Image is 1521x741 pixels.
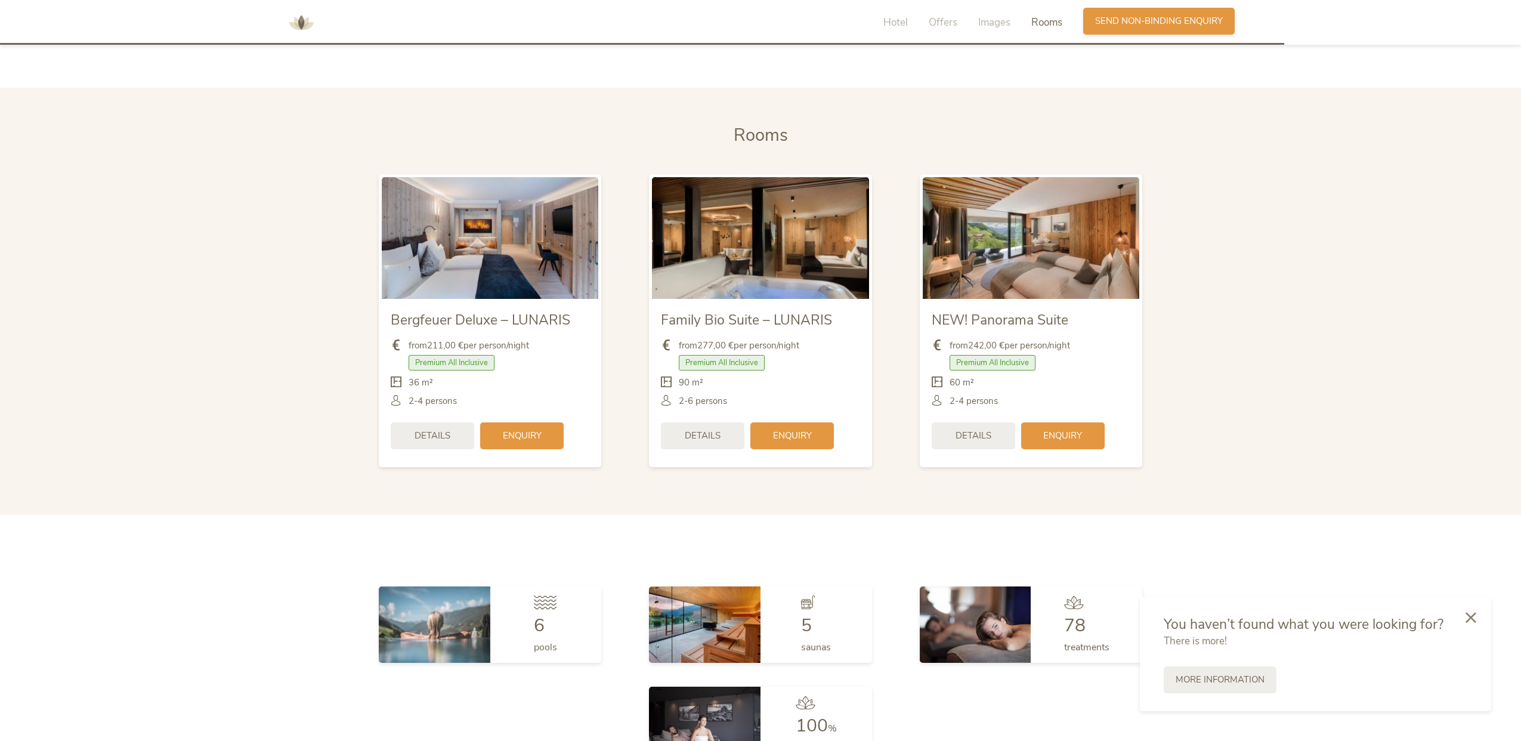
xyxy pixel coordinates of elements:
span: Rooms [1031,16,1062,29]
span: Bergfeuer Deluxe – LUNARIS [391,311,570,329]
span: Enquiry [773,430,812,442]
span: 100 [796,714,828,738]
span: Details [415,430,450,442]
span: Hotel [883,16,908,29]
span: Premium All Inclusive [950,355,1035,370]
img: NEW! Panorama Suite [923,177,1139,299]
span: 90 m² [679,376,703,389]
span: 5 [801,613,812,638]
span: Premium All Inclusive [409,355,494,370]
span: 2-6 persons [679,395,727,407]
a: More information [1164,666,1276,693]
span: More information [1176,674,1265,686]
span: % [828,722,837,735]
span: from per person/night [679,339,799,352]
span: 2-4 persons [950,395,998,407]
span: treatments [1064,641,1109,654]
span: saunas [801,641,831,654]
span: NEW! Panorama Suite [932,311,1068,329]
span: Family Bio Suite – LUNARIS [661,311,832,329]
b: 242,00 € [968,339,1004,351]
span: 60 m² [950,376,974,389]
span: Offers [929,16,957,29]
span: 6 [534,613,545,638]
b: 277,00 € [697,339,734,351]
span: 78 [1064,613,1086,638]
span: from per person/night [409,339,529,352]
span: Rooms [734,123,788,147]
img: Family Bio Suite – LUNARIS [652,177,868,299]
a: AMONTI & LUNARIS Wellnessresort [283,18,319,26]
span: 2-4 persons [409,395,457,407]
span: Images [978,16,1010,29]
b: 211,00 € [427,339,463,351]
span: Details [956,430,991,442]
span: 36 m² [409,376,433,389]
img: Bergfeuer Deluxe – LUNARIS [382,177,598,299]
img: AMONTI & LUNARIS Wellnessresort [283,5,319,41]
span: Enquiry [1043,430,1082,442]
span: Send non-binding enquiry [1095,15,1223,27]
span: Enquiry [503,430,542,442]
span: pools [534,641,557,654]
span: You haven’t found what you were looking for? [1164,615,1443,634]
span: Details [685,430,721,442]
span: There is more! [1164,634,1227,648]
span: Premium All Inclusive [679,355,765,370]
span: from per person/night [950,339,1070,352]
